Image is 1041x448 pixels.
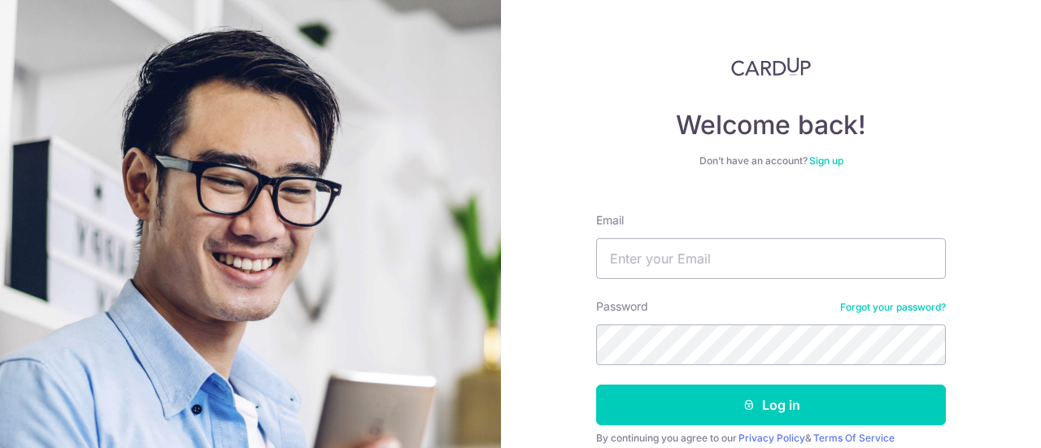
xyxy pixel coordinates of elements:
[596,212,624,228] label: Email
[731,57,811,76] img: CardUp Logo
[596,154,946,167] div: Don’t have an account?
[596,432,946,445] div: By continuing you agree to our &
[813,432,895,444] a: Terms Of Service
[738,432,805,444] a: Privacy Policy
[596,385,946,425] button: Log in
[596,109,946,141] h4: Welcome back!
[596,238,946,279] input: Enter your Email
[809,154,843,167] a: Sign up
[596,298,648,315] label: Password
[840,301,946,314] a: Forgot your password?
